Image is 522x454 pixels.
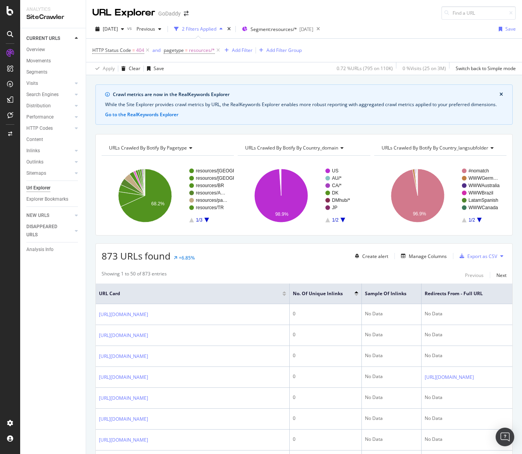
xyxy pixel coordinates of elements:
[468,175,498,181] text: WWWGerm…
[251,26,297,33] span: Segment: resources/*
[465,272,484,279] div: Previous
[244,142,363,154] h4: URLs Crawled By Botify By country_domain
[26,184,80,192] a: Url Explorer
[92,62,115,75] button: Apply
[26,102,73,110] a: Distribution
[496,272,506,279] div: Next
[118,62,140,75] button: Clear
[26,147,40,155] div: Inlinks
[293,290,343,297] span: No. of Unique Inlinks
[151,201,164,206] text: 68.2%
[293,352,358,359] div: 0
[26,184,50,192] div: Url Explorer
[158,10,181,17] div: GoDaddy
[99,394,148,402] a: [URL][DOMAIN_NAME]
[99,332,148,339] a: [URL][DOMAIN_NAME]
[152,47,161,53] div: and
[26,13,80,22] div: SiteCrawler
[196,183,224,188] text: resources/BR
[164,47,184,53] span: pagetype
[365,352,418,359] div: No Data
[365,415,418,422] div: No Data
[103,65,115,72] div: Apply
[129,65,140,72] div: Clear
[365,310,418,317] div: No Data
[26,102,51,110] div: Distribution
[26,34,73,43] a: CURRENT URLS
[26,46,80,54] a: Overview
[505,26,516,32] div: Save
[456,65,516,72] div: Switch back to Simple mode
[132,47,135,53] span: =
[232,47,252,53] div: Add Filter
[105,111,178,118] button: Go to the RealKeywords Explorer
[332,217,339,223] text: 1/2
[196,217,202,223] text: 1/3
[256,46,302,55] button: Add Filter Group
[99,436,148,444] a: [URL][DOMAIN_NAME]
[105,101,503,108] div: While the Site Explorer provides crawl metrics by URL, the RealKeywords Explorer enables more rob...
[133,23,164,35] button: Previous
[398,251,447,261] button: Manage Columns
[196,190,225,196] text: resources/A…
[196,205,224,210] text: resources/TR
[102,249,171,262] span: 873 URLs found
[26,91,59,99] div: Search Engines
[99,415,148,423] a: [URL][DOMAIN_NAME]
[103,26,118,32] span: 2025 Oct. 8th
[425,373,474,381] a: [URL][DOMAIN_NAME]
[365,331,418,338] div: No Data
[382,144,488,151] span: URLs Crawled By Botify By country_langsubfolder
[92,23,127,35] button: [DATE]
[113,91,500,98] div: Crawl metrics are now in the RealKeywords Explorer
[453,62,516,75] button: Switch back to Simple mode
[332,205,337,210] text: JP
[26,79,73,88] a: Visits
[293,415,358,422] div: 0
[332,190,339,196] text: DK
[465,270,484,280] button: Previous
[293,394,358,401] div: 0
[133,26,155,32] span: Previous
[245,144,338,151] span: URLs Crawled By Botify By country_domain
[365,373,418,380] div: No Data
[26,91,73,99] a: Search Engines
[498,89,505,100] button: close banner
[266,47,302,53] div: Add Filter Group
[26,124,73,132] a: HTTP Codes
[185,47,188,53] span: =
[26,124,53,132] div: HTTP Codes
[179,255,195,261] div: +6.85%
[26,113,73,121] a: Performance
[226,25,232,33] div: times
[127,25,133,31] span: vs
[496,428,514,446] div: Open Intercom Messenger
[239,23,313,35] button: Segment:resources/*[DATE]
[26,136,43,144] div: Content
[26,147,73,155] a: Inlinks
[441,6,516,20] input: Find a URL
[182,26,216,32] div: 2 Filters Applied
[196,175,266,181] text: resources/[GEOGRAPHIC_DATA]
[99,311,148,318] a: [URL][DOMAIN_NAME]
[468,168,489,174] text: #nomatch
[196,198,227,203] text: resources/pa…
[144,62,164,75] button: Save
[332,198,350,203] text: DMhub/*
[26,6,80,13] div: Analytics
[238,162,370,229] svg: A chart.
[332,168,339,174] text: US
[365,436,418,443] div: No Data
[467,253,497,260] div: Export as CSV
[171,23,226,35] button: 2 Filters Applied
[409,253,447,260] div: Manage Columns
[496,270,506,280] button: Next
[26,113,54,121] div: Performance
[365,394,418,401] div: No Data
[496,23,516,35] button: Save
[102,162,234,229] div: A chart.
[26,68,80,76] a: Segments
[468,205,498,210] text: WWWCanada
[26,68,47,76] div: Segments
